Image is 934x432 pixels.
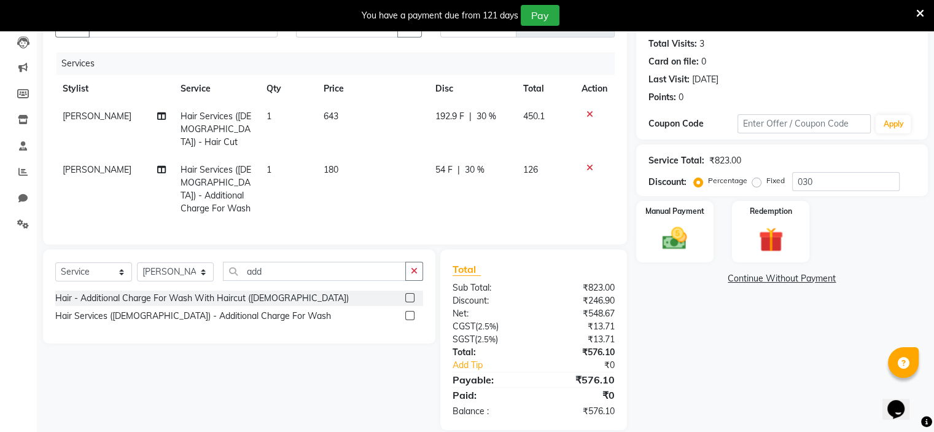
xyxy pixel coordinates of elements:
[534,333,624,346] div: ₹13.71
[453,321,475,332] span: CGST
[709,154,741,167] div: ₹823.00
[534,372,624,387] div: ₹576.10
[648,176,687,189] div: Discount:
[750,206,792,217] label: Redemption
[708,175,747,186] label: Percentage
[534,307,624,320] div: ₹548.67
[362,9,518,22] div: You have a payment due from 121 days
[267,164,271,175] span: 1
[181,164,251,214] span: Hair Services ([DEMOGRAPHIC_DATA]) - Additional Charge For Wash
[56,52,624,75] div: Services
[324,164,338,175] span: 180
[679,91,683,104] div: 0
[534,346,624,359] div: ₹576.10
[523,111,545,122] span: 450.1
[435,163,453,176] span: 54 F
[428,75,516,103] th: Disc
[534,388,624,403] div: ₹0
[55,292,349,305] div: Hair - Additional Charge For Wash With Haircut ([DEMOGRAPHIC_DATA])
[876,115,911,133] button: Apply
[574,75,615,103] th: Action
[648,117,737,130] div: Coupon Code
[648,73,690,86] div: Last Visit:
[443,307,534,320] div: Net:
[63,164,131,175] span: [PERSON_NAME]
[692,73,718,86] div: [DATE]
[55,310,331,323] div: Hair Services ([DEMOGRAPHIC_DATA]) - Additional Charge For Wash
[699,37,704,50] div: 3
[435,110,464,123] span: 192.9 F
[181,111,251,147] span: Hair Services ([DEMOGRAPHIC_DATA]) - Hair Cut
[443,281,534,294] div: Sub Total:
[882,383,922,420] iframe: chat widget
[516,75,574,103] th: Total
[534,405,624,418] div: ₹576.10
[223,262,406,281] input: Search or Scan
[443,346,534,359] div: Total:
[457,163,460,176] span: |
[443,359,548,372] a: Add Tip
[648,91,676,104] div: Points:
[443,405,534,418] div: Balance :
[267,111,271,122] span: 1
[766,175,785,186] label: Fixed
[521,5,559,26] button: Pay
[701,55,706,68] div: 0
[324,111,338,122] span: 643
[477,110,496,123] span: 30 %
[259,75,316,103] th: Qty
[453,334,475,345] span: SGST
[751,224,791,255] img: _gift.svg
[648,55,699,68] div: Card on file:
[173,75,259,103] th: Service
[316,75,428,103] th: Price
[648,37,697,50] div: Total Visits:
[443,372,534,387] div: Payable:
[639,272,925,285] a: Continue Without Payment
[534,281,624,294] div: ₹823.00
[478,321,496,331] span: 2.5%
[523,164,538,175] span: 126
[465,163,485,176] span: 30 %
[443,333,534,346] div: ( )
[534,320,624,333] div: ₹13.71
[443,294,534,307] div: Discount:
[443,320,534,333] div: ( )
[645,206,704,217] label: Manual Payment
[469,110,472,123] span: |
[655,224,695,253] img: _cash.svg
[548,359,623,372] div: ₹0
[737,114,871,133] input: Enter Offer / Coupon Code
[443,388,534,403] div: Paid:
[63,111,131,122] span: [PERSON_NAME]
[648,154,704,167] div: Service Total:
[477,334,496,344] span: 2.5%
[453,263,481,276] span: Total
[534,294,624,307] div: ₹246.90
[55,75,173,103] th: Stylist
